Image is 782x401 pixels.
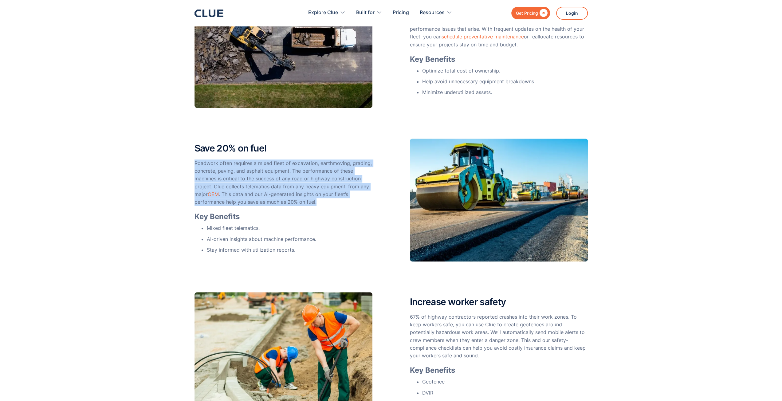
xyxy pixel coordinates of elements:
li: Geofence [422,378,588,386]
li: DVIR [422,389,588,397]
a: OEM [208,191,219,197]
h2: Save 20% on fuel [195,143,372,153]
li: Optimize total cost of ownership. [422,67,588,75]
li: Help avoid unnecessary equipment breakdowns. [422,78,588,85]
div: Built for [356,3,375,22]
h3: Key Benefits [410,366,588,375]
p: Inefficient equipment means lost time and increased costs of up to 20%. Clue’s AI-generated insig... [410,10,588,49]
div: Built for [356,3,382,22]
li: Mixed fleet telematics. [207,224,372,232]
h3: Key Benefits [195,212,372,221]
li: AI-driven insights about machine performance. [207,235,372,243]
li: Minimize underutilized assets. [422,88,588,96]
div: Resources [420,3,445,22]
li: Stay informed with utilization reports. [207,246,372,254]
div: Get Pricing [516,9,538,17]
div: Resources [420,3,452,22]
a: Get Pricing [511,7,550,19]
img: Rollers paving a road [410,139,588,261]
a: schedule preventative maintenance [442,33,524,40]
a: Pricing [393,3,409,22]
p: 67% of highway contractors reported crashes into their work zones. To keep workers safe, you can ... [410,313,588,360]
p: Roadwork often requires a mixed fleet of excavation, earthmoving, grading, concrete, paving, and ... [195,159,372,206]
div: Explore Clue [308,3,345,22]
div: Explore Clue [308,3,338,22]
div:  [538,9,548,17]
h3: Key Benefits [410,55,588,64]
h2: Increase worker safety [410,297,588,307]
a: Login [556,7,588,20]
